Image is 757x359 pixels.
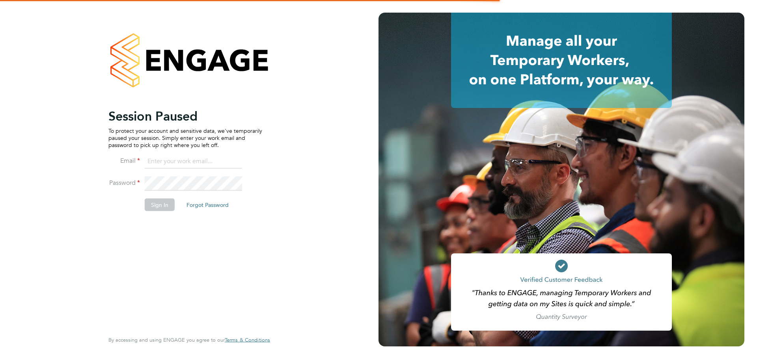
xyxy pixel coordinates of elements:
input: Enter your work email... [145,154,242,169]
button: Forgot Password [180,198,235,211]
a: Terms & Conditions [225,337,270,343]
label: Password [108,179,140,187]
button: Sign In [145,198,175,211]
p: To protect your account and sensitive data, we've temporarily paused your session. Simply enter y... [108,127,262,149]
span: By accessing and using ENGAGE you agree to our [108,337,270,343]
h2: Session Paused [108,108,262,124]
label: Email [108,156,140,165]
